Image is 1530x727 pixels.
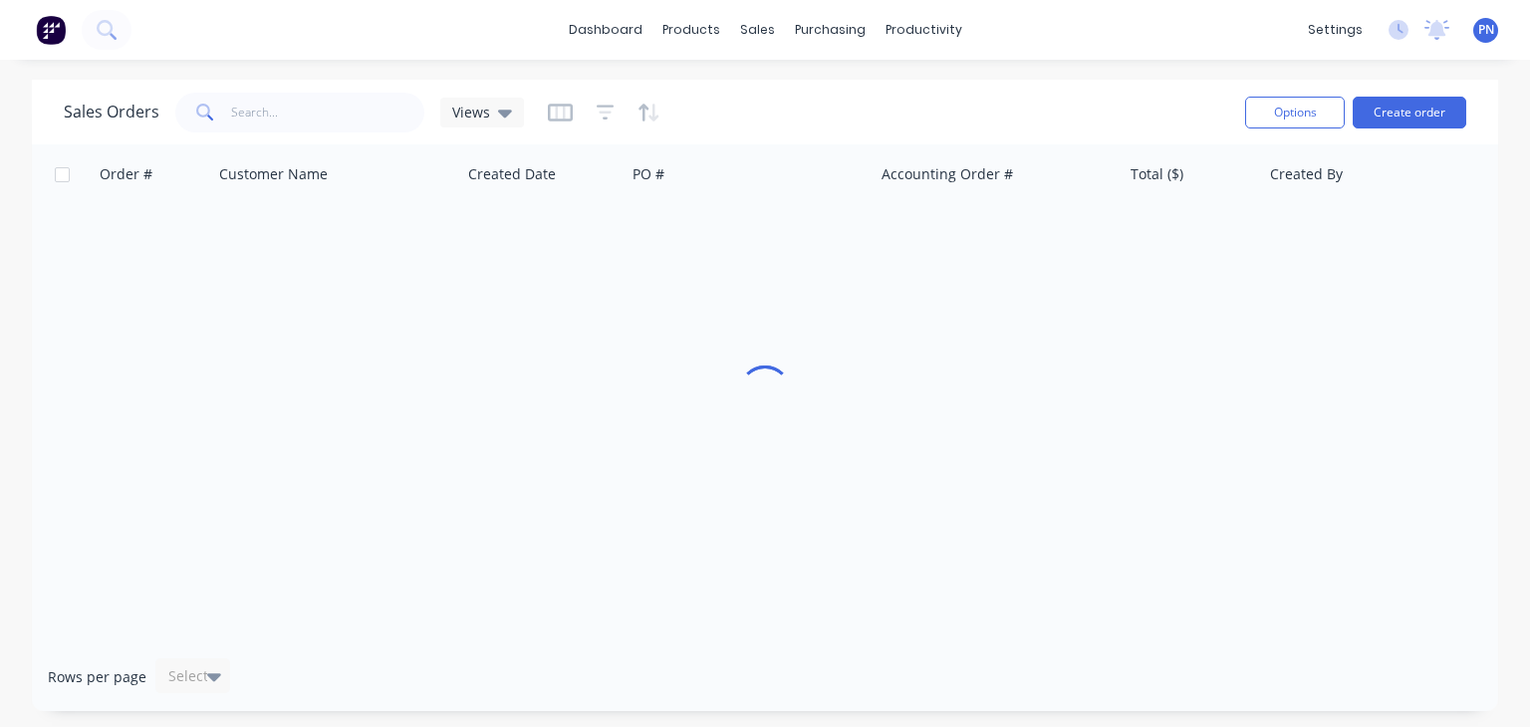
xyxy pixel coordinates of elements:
div: Order # [100,164,152,184]
div: settings [1298,15,1373,45]
span: Rows per page [48,667,146,687]
div: Customer Name [219,164,328,184]
div: purchasing [785,15,876,45]
div: productivity [876,15,972,45]
div: Total ($) [1131,164,1183,184]
span: PN [1478,21,1494,39]
div: Select... [168,666,220,686]
img: Factory [36,15,66,45]
div: sales [730,15,785,45]
div: Created Date [468,164,556,184]
a: dashboard [559,15,652,45]
span: Views [452,102,490,122]
div: products [652,15,730,45]
input: Search... [231,93,425,132]
button: Create order [1353,97,1466,128]
h1: Sales Orders [64,103,159,121]
div: Created By [1270,164,1343,184]
div: Accounting Order # [882,164,1013,184]
button: Options [1245,97,1345,128]
div: PO # [633,164,664,184]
